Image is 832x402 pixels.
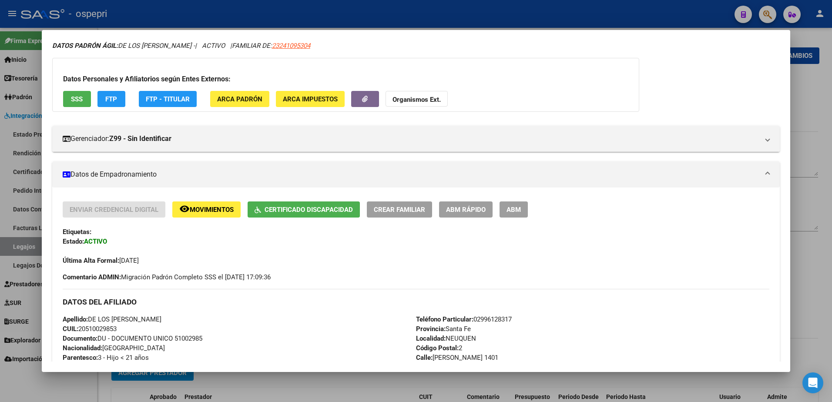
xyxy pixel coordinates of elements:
[52,126,780,152] mat-expansion-panel-header: Gerenciador:Z99 - Sin Identificar
[63,315,161,323] span: DE LOS [PERSON_NAME]
[63,344,165,352] span: [GEOGRAPHIC_DATA]
[416,325,471,333] span: Santa Fe
[232,42,310,50] span: FAMILIAR DE:
[63,344,102,352] strong: Nacionalidad:
[63,335,202,342] span: DU - DOCUMENTO UNICO 51002985
[71,95,83,103] span: SSS
[179,204,190,214] mat-icon: remove_red_eye
[272,42,310,50] span: 23241095304
[63,354,98,362] strong: Parentesco:
[63,134,759,144] mat-panel-title: Gerenciador:
[172,201,241,218] button: Movimientos
[276,91,345,107] button: ARCA Impuestos
[97,91,125,107] button: FTP
[63,325,117,333] span: 20510029853
[52,42,195,50] span: DE LOS [PERSON_NAME] -
[210,91,269,107] button: ARCA Padrón
[63,257,119,265] strong: Última Alta Formal:
[63,315,88,323] strong: Apellido:
[416,354,433,362] strong: Calle:
[63,272,271,282] span: Migración Padrón Completo SSS el [DATE] 17:09:36
[63,297,770,307] h3: DATOS DEL AFILIADO
[63,228,91,236] strong: Etiquetas:
[190,206,234,214] span: Movimientos
[416,344,459,352] strong: Código Postal:
[139,91,197,107] button: FTP - Titular
[416,325,446,333] strong: Provincia:
[63,169,759,180] mat-panel-title: Datos de Empadronamiento
[52,161,780,188] mat-expansion-panel-header: Datos de Empadronamiento
[105,95,117,103] span: FTP
[416,354,498,362] span: [PERSON_NAME] 1401
[63,257,139,265] span: [DATE]
[386,91,448,107] button: Organismos Ext.
[63,91,91,107] button: SSS
[393,96,441,104] strong: Organismos Ext.
[63,354,149,362] span: 3 - Hijo < 21 años
[63,238,84,245] strong: Estado:
[507,206,521,214] span: ABM
[84,238,107,245] strong: ACTIVO
[446,206,486,214] span: ABM Rápido
[416,335,476,342] span: NEUQUEN
[416,315,473,323] strong: Teléfono Particular:
[367,201,432,218] button: Crear Familiar
[416,344,462,352] span: 2
[52,42,118,50] strong: DATOS PADRÓN ÁGIL:
[217,95,262,103] span: ARCA Padrón
[500,201,528,218] button: ABM
[52,42,310,50] i: | ACTIVO |
[439,201,493,218] button: ABM Rápido
[248,201,360,218] button: Certificado Discapacidad
[63,74,628,84] h3: Datos Personales y Afiliatorios según Entes Externos:
[802,372,823,393] div: Open Intercom Messenger
[70,206,158,214] span: Enviar Credencial Digital
[374,206,425,214] span: Crear Familiar
[416,335,446,342] strong: Localidad:
[146,95,190,103] span: FTP - Titular
[283,95,338,103] span: ARCA Impuestos
[63,335,97,342] strong: Documento:
[63,201,165,218] button: Enviar Credencial Digital
[63,325,78,333] strong: CUIL:
[265,206,353,214] span: Certificado Discapacidad
[416,315,512,323] span: 02996128317
[63,273,121,281] strong: Comentario ADMIN:
[109,134,171,144] strong: Z99 - Sin Identificar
